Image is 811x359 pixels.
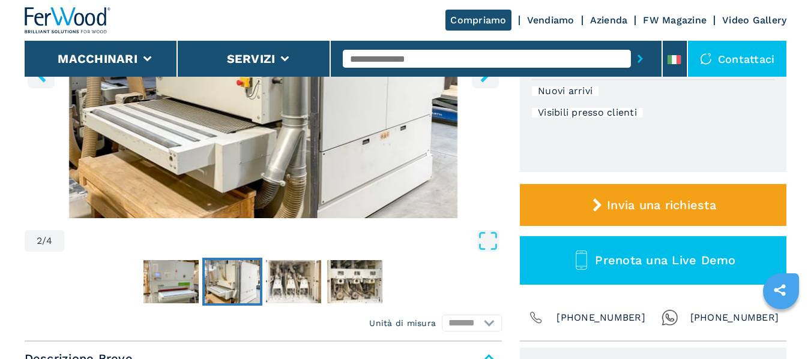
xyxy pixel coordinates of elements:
button: Invia una richiesta [520,184,786,226]
span: Invia una richiesta [607,198,716,212]
nav: Thumbnail Navigation [25,258,502,306]
span: [PHONE_NUMBER] [556,309,645,326]
iframe: Chat [760,305,802,350]
img: 8bee36b648d67d2e2269b89d4790fa8d [143,260,199,303]
div: Visibili presso clienti [532,108,643,117]
img: 7fa059921aa59b1e11eebf8091499326 [205,260,260,303]
button: Prenota una Live Demo [520,236,786,285]
img: Ferwood [25,7,111,34]
span: Prenota una Live Demo [595,253,735,267]
em: Unità di misura [369,317,436,329]
button: Go to Slide 2 [202,258,262,306]
a: Video Gallery [722,14,786,26]
div: Nuovi arrivi [532,86,598,96]
button: Servizi [227,52,276,66]
a: FW Magazine [643,14,707,26]
img: Contattaci [700,53,712,65]
button: left-button [28,61,55,88]
button: Open Fullscreen [67,230,499,252]
img: f4dce5b9a4a2de83f3d461b0eeb2140b [266,260,321,303]
span: / [42,236,46,246]
div: Contattaci [688,41,787,77]
a: Compriamo [445,10,511,31]
a: Azienda [590,14,628,26]
button: Macchinari [58,52,137,66]
span: 4 [46,236,52,246]
span: 2 [37,236,42,246]
img: 2941e7aabd66e6542f0bcbc4d4da7383 [327,260,382,303]
button: Go to Slide 3 [264,258,324,306]
img: Whatsapp [662,309,678,326]
a: Vendiamo [527,14,574,26]
button: submit-button [631,45,650,73]
img: Phone [528,309,544,326]
span: [PHONE_NUMBER] [690,309,779,326]
button: Go to Slide 4 [325,258,385,306]
a: sharethis [765,275,795,305]
button: Go to Slide 1 [141,258,201,306]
